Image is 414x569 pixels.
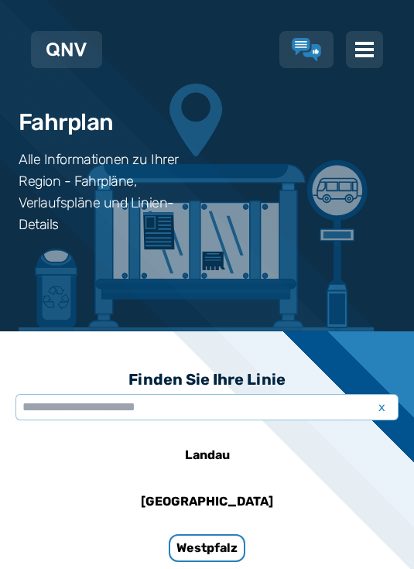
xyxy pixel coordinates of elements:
[46,37,87,62] a: QNV Logo
[135,489,279,514] h6: [GEOGRAPHIC_DATA]
[19,149,395,235] h3: Alle Informationen zu Ihrer Region - Fahrpläne, Verlaufspläne und Linien-Details
[179,443,236,468] h6: Landau
[371,398,392,416] span: x
[104,437,310,474] a: Landau
[169,534,245,562] h6: Westpfalz
[355,40,374,59] img: menu
[46,43,87,57] img: QNV Logo
[19,108,113,136] h1: Fahrplan
[15,362,399,396] h3: Finden Sie Ihre Linie
[104,530,310,567] a: Westpfalz
[292,38,321,61] a: Lob & Kritik
[104,483,310,520] a: [GEOGRAPHIC_DATA]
